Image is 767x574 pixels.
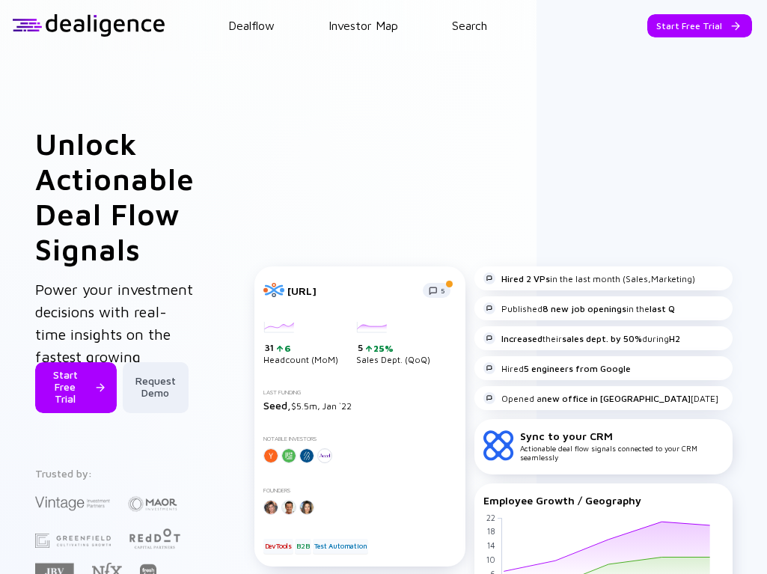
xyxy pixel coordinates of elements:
[35,467,193,480] div: Trusted by:
[228,19,275,32] a: Dealflow
[501,333,543,344] strong: Increased
[35,126,195,266] h1: Unlock Actionable Deal Flow Signals
[543,303,626,314] strong: 8 new job openings
[129,525,181,550] img: Red Dot Capital Partners
[501,273,550,284] strong: Hired 2 VPs
[35,495,110,512] img: Vintage Investment Partners
[123,362,188,413] button: Request Demo
[358,342,430,354] div: 5
[562,333,642,344] strong: sales dept. by 50%
[263,399,456,412] div: $5.5m, Jan `22
[524,363,631,374] strong: 5 engineers from Google
[356,322,430,365] div: Sales Dept. (QoQ)
[483,362,631,374] div: Hired
[372,343,394,354] div: 25%
[542,393,691,404] strong: new office in [GEOGRAPHIC_DATA]
[35,534,111,548] img: Greenfield Partners
[313,539,368,554] div: Test Automation
[483,392,718,404] div: Opened a [DATE]
[265,342,338,354] div: 31
[520,430,724,462] div: Actionable deal flow signals connected to your CRM seamlessly
[35,281,193,388] span: Power your investment decisions with real-time insights on the fastest growing companies
[295,539,311,554] div: B2B
[452,19,487,32] a: Search
[123,368,188,407] div: Request Demo
[486,555,495,564] tspan: 10
[263,399,291,412] span: Seed,
[263,487,456,494] div: Founders
[486,513,495,522] tspan: 22
[35,362,117,413] button: Start Free Trial
[486,526,495,536] tspan: 18
[329,19,398,32] a: Investor Map
[287,284,414,297] div: [URL]
[263,389,456,396] div: Last Funding
[283,343,291,354] div: 6
[486,540,495,550] tspan: 14
[263,436,456,442] div: Notable Investors
[647,14,752,37] button: Start Free Trial
[263,322,338,365] div: Headcount (MoM)
[263,539,293,554] div: DevTools
[483,302,675,314] div: Published in the
[520,430,724,442] div: Sync to your CRM
[650,303,675,314] strong: last Q
[483,272,695,284] div: in the last month (Sales,Marketing)
[483,494,724,507] div: Employee Growth / Geography
[669,333,680,344] strong: H2
[128,492,177,516] img: Maor Investments
[483,332,680,344] div: their during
